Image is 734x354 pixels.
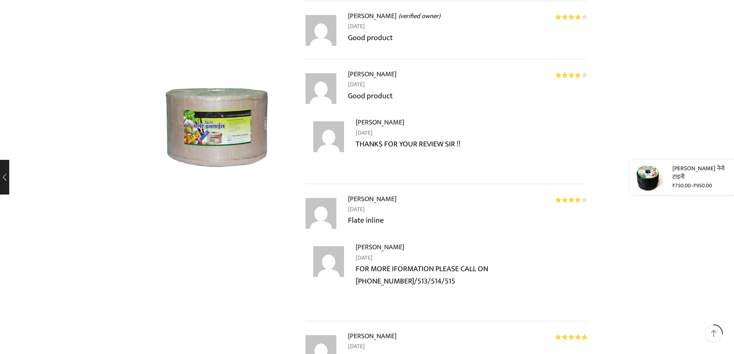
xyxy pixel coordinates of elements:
time: [DATE] [356,128,587,138]
strong: [PERSON_NAME] [348,69,396,80]
p: Good product [348,90,587,102]
time: [DATE] [348,80,587,90]
strong: [PERSON_NAME] [348,331,396,342]
div: Rated 5 out of 5 [556,334,587,340]
span: ₹ [672,181,675,190]
p: Good product [348,32,587,44]
div: Rated 4 out of 5 [556,197,587,203]
bdi: 950.00 [694,181,712,190]
p: THANKS FOR YOUR REVIEW SIR !! [356,138,587,150]
p: – [672,181,732,190]
span: Rated out of 5 [556,197,581,203]
time: [DATE] [356,253,587,263]
p: FOR MORE IFORMATION PLEASE CALL ON [PHONE_NUMBER]/513/514/515 [356,263,587,287]
span: Rated out of 5 [556,334,587,340]
em: (verified owner) [396,11,440,22]
span: Rated out of 5 [556,14,581,20]
bdi: 750.00 [672,181,691,190]
span: Rated out of 5 [556,72,581,78]
span: ₹ [694,181,696,190]
div: Rated 4 out of 5 [556,14,587,20]
p: Flate inline [348,214,587,226]
a: [PERSON_NAME] नेनो टाइनी [672,164,732,182]
strong: [PERSON_NAME] [348,193,396,205]
strong: [PERSON_NAME] [348,10,396,22]
div: Rated 4 out of 5 [556,72,587,78]
strong: [PERSON_NAME] [356,117,404,128]
strong: [PERSON_NAME] [356,242,404,253]
time: [DATE] [348,22,587,32]
img: nano drip [630,160,665,195]
time: [DATE] [348,205,587,215]
time: [DATE] [348,342,587,352]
